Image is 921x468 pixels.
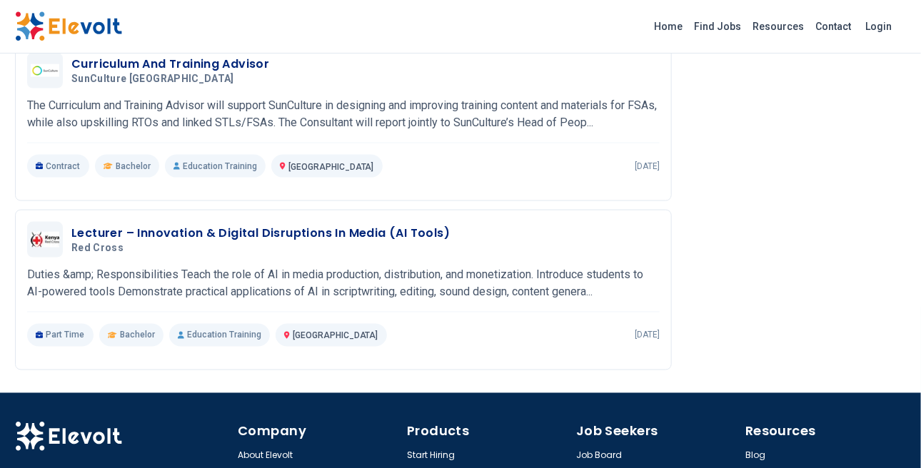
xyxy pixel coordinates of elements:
[27,97,660,131] p: The Curriculum and Training Advisor will support SunCulture in designing and improving training c...
[635,330,660,341] p: [DATE]
[576,422,737,442] h4: Job Seekers
[120,330,155,341] span: Bachelor
[27,222,660,347] a: Red crossLecturer – Innovation & Digital Disruptions In Media (AI Tools)Red crossDuties &amp; Res...
[27,155,89,178] p: Contract
[27,324,94,347] p: Part Time
[635,161,660,172] p: [DATE]
[31,232,59,248] img: Red cross
[31,64,59,77] img: SunCulture Kenya
[71,225,450,242] h3: Lecturer – Innovation & Digital Disruptions In Media (AI Tools)
[15,11,122,41] img: Elevolt
[238,450,293,462] a: About Elevolt
[15,422,122,452] img: Elevolt
[169,324,270,347] p: Education Training
[747,15,810,38] a: Resources
[116,161,151,172] span: Bachelor
[810,15,857,38] a: Contact
[745,422,906,442] h4: Resources
[71,56,269,73] h3: Curriculum And Training Advisor
[407,450,455,462] a: Start Hiring
[857,12,900,41] a: Login
[407,422,568,442] h4: Products
[288,162,374,172] span: [GEOGRAPHIC_DATA]
[238,422,398,442] h4: Company
[71,242,124,255] span: Red cross
[27,53,660,178] a: SunCulture KenyaCurriculum And Training AdvisorSunCulture [GEOGRAPHIC_DATA]The Curriculum and Tra...
[71,73,234,86] span: SunCulture [GEOGRAPHIC_DATA]
[648,15,688,38] a: Home
[688,15,747,38] a: Find Jobs
[293,331,378,341] span: [GEOGRAPHIC_DATA]
[576,450,622,462] a: Job Board
[165,155,266,178] p: Education Training
[27,266,660,300] p: Duties &amp; Responsibilities Teach the role of AI in media production, distribution, and monetiz...
[745,450,765,462] a: Blog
